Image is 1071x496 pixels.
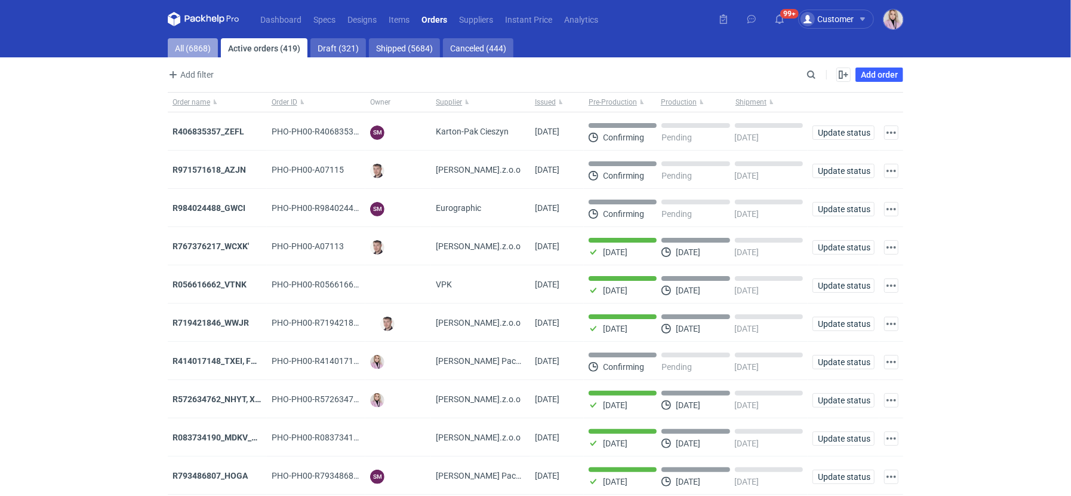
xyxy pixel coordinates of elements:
p: [DATE] [735,247,759,257]
span: VPK [436,278,452,290]
span: PHO-PH00-R414017148_TXEI,-FODU,-EARC [272,356,435,366]
img: Klaudia Wiśniewska [370,355,384,369]
span: Production [661,97,697,107]
p: [DATE] [735,133,759,142]
button: Actions [884,125,898,140]
span: Update status [818,473,869,481]
a: R406835357_ZEFL [173,127,244,136]
p: [DATE] [676,439,700,448]
span: Eurographic [436,202,481,214]
a: Dashboard [254,12,307,26]
button: Production [658,93,733,112]
span: Update status [818,128,869,137]
span: [PERSON_NAME].z.o.o [436,317,521,329]
p: [DATE] [676,247,700,257]
p: [DATE] [676,324,700,333]
span: 18/08/2025 [535,165,559,174]
a: R572634762_NHYT, XIXB [173,394,268,404]
a: R414017148_TXEI, FODU, EARC [173,356,292,366]
button: Actions [884,470,898,484]
p: [DATE] [735,477,759,486]
div: Serwach Sp.z.o.o [431,304,530,342]
div: Adams Packaging [431,342,530,380]
button: Actions [884,431,898,446]
p: [DATE] [603,477,627,486]
input: Search [804,68,842,82]
button: 99+ [770,10,789,29]
p: [DATE] [603,439,627,448]
div: Adams Packaging [431,457,530,495]
span: Order ID [272,97,297,107]
button: Update status [813,317,875,331]
div: Serwach Sp.z.o.o [431,227,530,265]
figcaption: SM [370,202,384,216]
span: 13/08/2025 [535,241,559,251]
p: Pending [661,209,692,219]
a: Analytics [558,12,604,26]
p: [DATE] [676,477,700,486]
button: Supplier [431,93,530,112]
div: Customer [801,12,854,26]
span: 12/08/2025 [535,471,559,480]
div: Eurographic [431,189,530,227]
a: Suppliers [453,12,499,26]
span: Update status [818,205,869,213]
span: Karton-Pak Cieszyn [436,125,509,137]
button: Update status [813,125,875,140]
span: PHO-PH00-A07113 [272,241,344,251]
img: Klaudia Wiśniewska [370,393,384,408]
button: Shipment [733,93,808,112]
span: Order name [173,97,210,107]
a: Active orders (419) [221,38,307,57]
button: Actions [884,278,898,293]
p: [DATE] [603,400,627,410]
span: 12/08/2025 [535,356,559,366]
button: Pre-Production [584,93,658,112]
button: Actions [884,393,898,408]
button: Order ID [267,93,366,112]
p: [DATE] [735,286,759,295]
p: [DATE] [603,286,627,295]
button: Update status [813,431,875,446]
p: Pending [661,133,692,142]
p: [DATE] [735,324,759,333]
button: Actions [884,355,898,369]
button: Update status [813,202,875,216]
span: PHO-PH00-A07115 [272,165,344,174]
div: VPK [431,265,530,304]
a: Items [383,12,416,26]
span: Add filter [166,68,214,82]
a: R083734190_MDKV_MVXD [173,433,275,442]
a: Instant Price [499,12,558,26]
p: [DATE] [735,400,759,410]
a: Specs [307,12,341,26]
span: PHO-PH00-R719421846_WWJR [272,318,391,327]
svg: Packhelp Pro [168,12,239,26]
span: 14/08/2025 [535,203,559,213]
span: Owner [370,97,390,107]
button: Actions [884,202,898,216]
a: R984024488_GWCI [173,203,245,213]
a: R056616662_VTNK [173,280,247,289]
a: R793486807_HOGA [173,471,248,480]
span: PHO-PH00-R406835357_ZEFL [272,127,386,136]
span: 12/08/2025 [535,394,559,404]
a: Designs [341,12,383,26]
a: All (6868) [168,38,218,57]
img: Maciej Sikora [370,164,384,178]
span: [PERSON_NAME].z.o.o [436,393,521,405]
figcaption: SM [370,470,384,484]
span: Update status [818,358,869,366]
span: Supplier [436,97,462,107]
span: [PERSON_NAME].z.o.o [436,164,521,176]
span: Shipment [735,97,767,107]
span: Update status [818,320,869,328]
button: Update status [813,240,875,255]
